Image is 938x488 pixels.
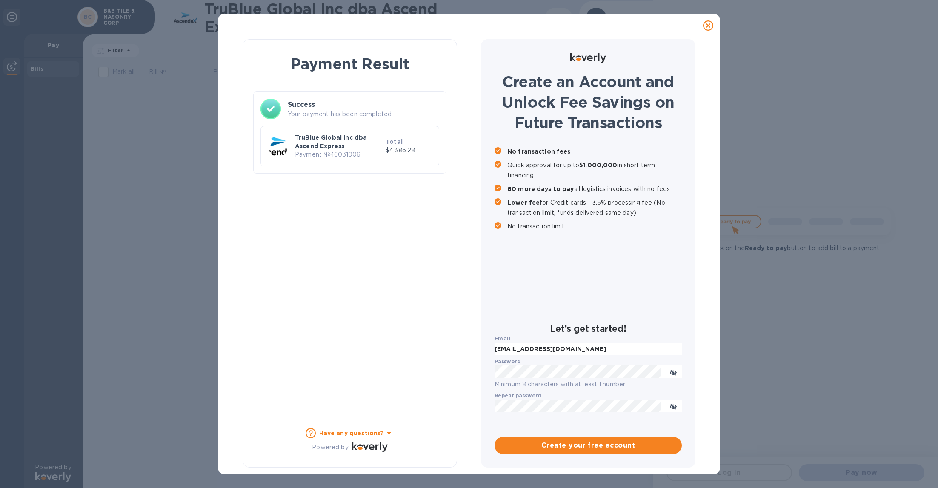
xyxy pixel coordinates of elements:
[570,53,606,63] img: Logo
[665,397,682,414] button: toggle password visibility
[501,440,675,451] span: Create your free account
[495,71,682,133] h1: Create an Account and Unlock Fee Savings on Future Transactions
[507,221,682,231] p: No transaction limit
[495,437,682,454] button: Create your free account
[579,162,617,168] b: $1,000,000
[295,133,382,150] p: TruBlue Global Inc dba Ascend Express
[495,343,682,356] input: Enter email address
[295,150,382,159] p: Payment № 46031006
[312,443,348,452] p: Powered by
[665,363,682,380] button: toggle password visibility
[507,148,571,155] b: No transaction fees
[507,199,540,206] b: Lower fee
[495,323,682,334] h2: Let’s get started!
[507,185,574,192] b: 60 more days to pay
[507,160,682,180] p: Quick approval for up to in short term financing
[288,110,439,119] p: Your payment has been completed.
[288,100,439,110] h3: Success
[495,360,520,365] label: Password
[507,197,682,218] p: for Credit cards - 3.5% processing fee (No transaction limit, funds delivered same day)
[319,430,384,437] b: Have any questions?
[386,138,403,145] b: Total
[507,184,682,194] p: all logistics invoices with no fees
[257,53,443,74] h1: Payment Result
[495,335,511,342] b: Email
[495,380,682,389] p: Minimum 8 characters with at least 1 number
[352,442,388,452] img: Logo
[386,146,432,155] p: $4,386.28
[495,394,541,399] label: Repeat password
